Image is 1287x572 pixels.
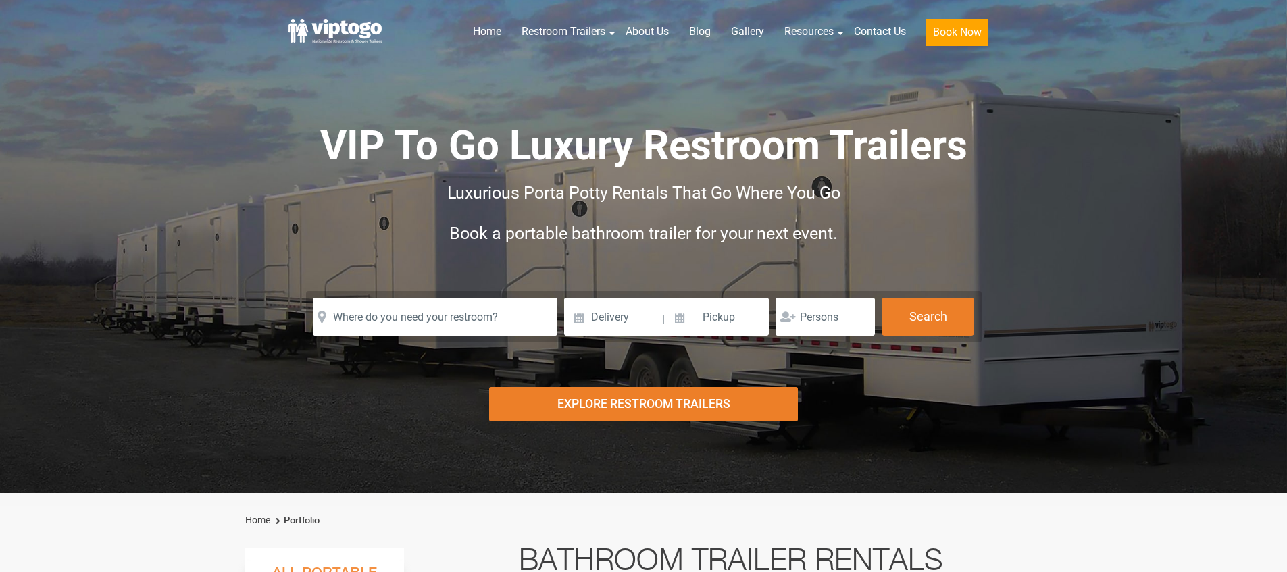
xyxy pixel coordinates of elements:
a: About Us [615,17,679,47]
span: | [662,298,665,341]
a: Blog [679,17,721,47]
input: Pickup [667,298,769,336]
button: Search [882,298,974,336]
a: Home [245,515,270,525]
a: Contact Us [844,17,916,47]
span: Book a portable bathroom trailer for your next event. [449,224,838,243]
button: Book Now [926,19,988,46]
span: Luxurious Porta Potty Rentals That Go Where You Go [447,183,840,203]
a: Resources [774,17,844,47]
li: Portfolio [272,513,320,529]
a: Book Now [916,17,999,54]
input: Persons [776,298,875,336]
a: Restroom Trailers [511,17,615,47]
input: Delivery [564,298,661,336]
div: Explore Restroom Trailers [489,387,798,421]
a: Home [463,17,511,47]
input: Where do you need your restroom? [313,298,557,336]
a: Gallery [721,17,774,47]
span: VIP To Go Luxury Restroom Trailers [320,122,967,170]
